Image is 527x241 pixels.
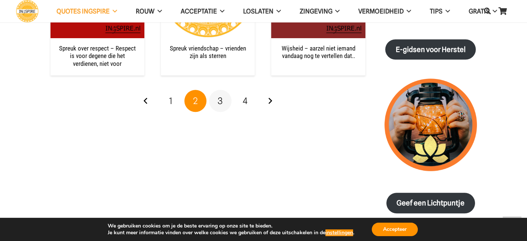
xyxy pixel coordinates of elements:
span: QUOTES INGSPIRE [56,7,110,15]
img: lichtpuntjes voor in donkere tijden [384,79,477,171]
a: VERMOEIDHEID [349,2,420,21]
a: Wijsheid – aarzel niet iemand vandaag nog te vertellen dat.. [282,45,355,60]
span: ROUW [136,7,154,15]
a: E-gidsen voor Herstel [385,39,476,60]
span: 3 [218,95,223,106]
strong: E-gidsen voor Herstel [396,45,466,54]
span: 4 [243,95,248,106]
span: GRATIS [469,7,490,15]
span: TIPS [430,7,442,15]
a: QUOTES INGSPIRE [47,2,126,21]
a: Pagina 4 [234,90,256,112]
a: ROUW [126,2,171,21]
p: We gebruiken cookies om je de beste ervaring op onze site te bieden. [108,223,354,229]
a: Zoeken [480,2,495,20]
a: Geef een Lichtpuntje [386,193,475,213]
span: 2 [193,95,198,106]
span: Zingeving [299,7,332,15]
a: Zingeving [290,2,349,21]
a: TIPS [420,2,459,21]
span: Acceptatie [181,7,217,15]
p: Je kunt meer informatie vinden over welke cookies we gebruiken of deze uitschakelen in de . [108,229,354,236]
span: Pagina 2 [184,90,207,112]
a: Loslaten [234,2,290,21]
a: Spreuk over respect – Respect is voor degene die het verdienen, niet voor [59,45,136,67]
span: Loslaten [243,7,273,15]
span: 1 [169,95,172,106]
a: Pagina 3 [209,90,232,112]
strong: Geef een Lichtpuntje [396,199,465,207]
a: Acceptatie [171,2,234,21]
a: Pagina 1 [159,90,182,112]
button: instellingen [325,229,353,236]
button: Accepteer [372,223,418,236]
a: GRATIS [459,2,506,21]
a: Terug naar top [503,217,521,235]
a: Spreuk vriendschap – vrienden zijn als sterren [170,45,246,60]
span: VERMOEIDHEID [358,7,404,15]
